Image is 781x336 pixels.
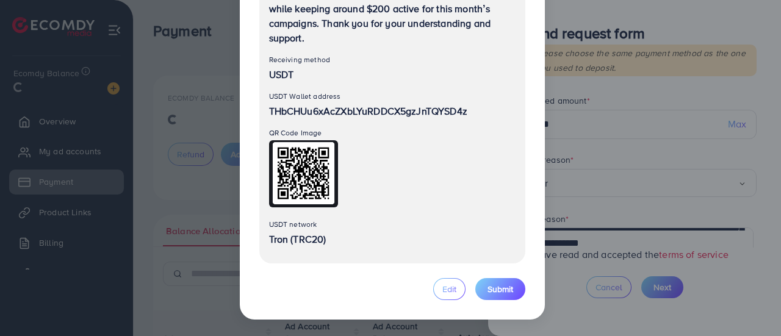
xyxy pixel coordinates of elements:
[729,281,772,327] iframe: Chat
[433,278,466,300] button: Edit
[269,67,516,82] p: USDT
[269,52,516,67] p: Receiving method
[442,283,456,295] span: Edit
[475,278,525,300] button: Submit
[269,232,516,246] p: Tron (TRC20)
[269,217,516,232] p: USDT network
[269,126,516,140] p: QR Code Image
[269,89,516,104] p: USDT Wallet address
[269,140,339,207] img: Preview Image
[488,283,513,295] span: Submit
[269,104,516,118] p: THbCHUu6xAcZXbLYuRDDCX5gzJnTQYSD4z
